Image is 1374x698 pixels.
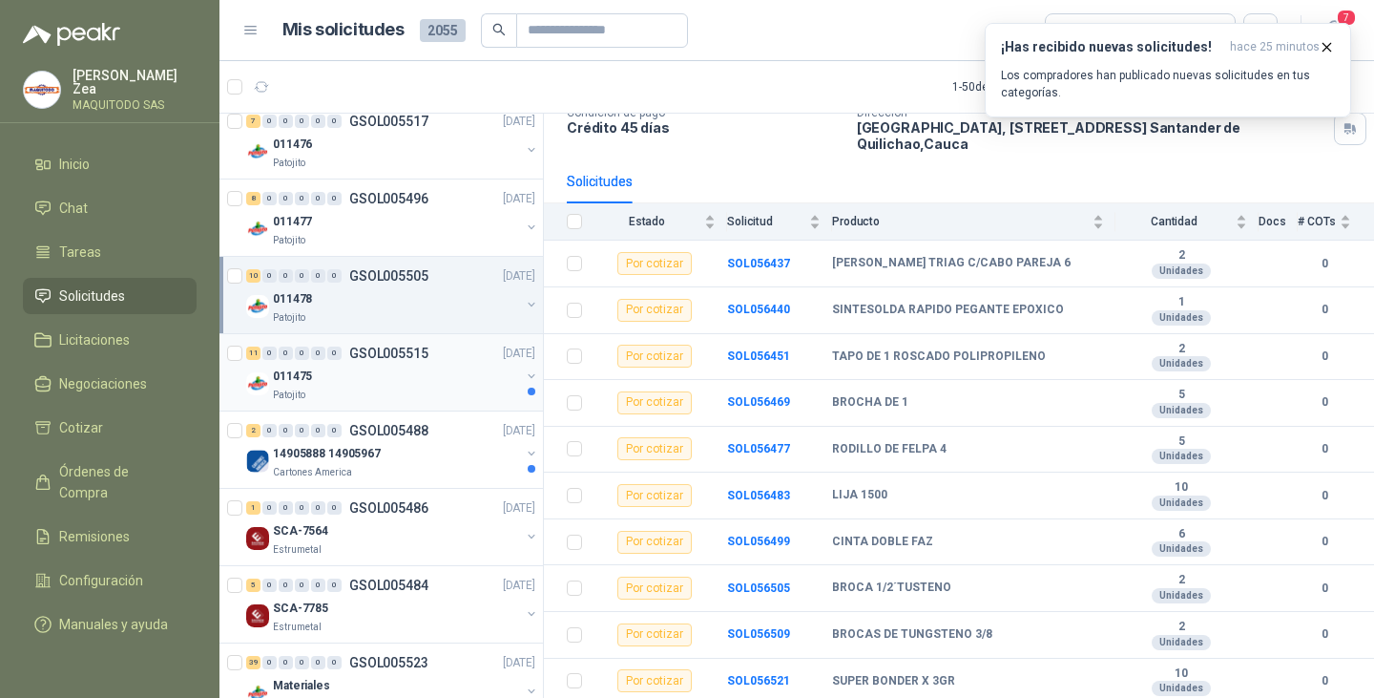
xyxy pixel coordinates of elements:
span: Negociaciones [59,373,147,394]
th: Estado [593,203,727,241]
a: Manuales y ayuda [23,606,197,643]
div: 0 [262,579,277,592]
div: Todas [1057,20,1097,41]
div: 8 [246,192,260,205]
b: 0 [1298,625,1351,644]
a: SOL056505 [727,582,790,595]
div: 0 [262,115,277,128]
b: SOL056483 [727,489,790,502]
th: Docs [1259,203,1298,241]
a: Configuración [23,562,197,599]
span: Licitaciones [59,329,130,350]
div: Por cotizar [617,391,692,414]
b: 2 [1115,342,1247,357]
div: 1 [246,501,260,515]
div: 0 [295,656,309,669]
a: SOL056477 [727,442,790,455]
span: Producto [832,215,1089,228]
a: SOL056469 [727,395,790,409]
b: 5 [1115,388,1247,403]
p: GSOL005515 [349,347,428,360]
b: 0 [1298,255,1351,273]
th: Producto [832,203,1115,241]
a: SOL056521 [727,674,790,687]
p: [DATE] [503,422,535,440]
h3: ¡Has recibido nuevas solicitudes! [1001,39,1222,55]
div: 0 [262,424,277,437]
b: SUPER BONDER X 3GR [832,674,955,689]
div: Unidades [1152,635,1211,650]
div: 0 [279,424,293,437]
p: GSOL005484 [349,579,428,592]
div: 0 [311,192,325,205]
div: 0 [295,269,309,283]
div: 0 [262,192,277,205]
div: 0 [279,347,293,360]
a: Cotizar [23,410,197,446]
div: Unidades [1152,588,1211,603]
a: Licitaciones [23,322,197,358]
div: Unidades [1152,403,1211,418]
b: 10 [1115,480,1247,496]
div: 1 - 50 de 583 [952,72,1070,102]
div: 0 [279,269,293,283]
a: Chat [23,190,197,226]
p: [DATE] [503,499,535,518]
div: Por cotizar [617,252,692,275]
div: Por cotizar [617,577,692,600]
p: 14905888 14905967 [273,445,381,463]
a: SOL056509 [727,627,790,641]
b: 0 [1298,672,1351,690]
div: Unidades [1152,541,1211,557]
div: 0 [327,579,342,592]
p: Crédito 45 días [567,119,842,136]
span: Cantidad [1115,215,1232,228]
div: Por cotizar [617,299,692,322]
span: Cotizar [59,417,103,438]
p: 011477 [273,213,312,231]
b: 10 [1115,666,1247,682]
a: SOL056451 [727,349,790,363]
div: Por cotizar [617,484,692,507]
img: Company Logo [246,140,269,163]
div: 5 [246,579,260,592]
span: Configuración [59,570,143,591]
p: SCA-7785 [273,600,328,618]
a: 11 0 0 0 0 0 GSOL005515[DATE] Company Logo011475Patojito [246,342,539,403]
div: 0 [295,501,309,515]
p: Dirección [857,106,1326,119]
div: 2 [246,424,260,437]
span: Tareas [59,242,101,263]
span: # COTs [1298,215,1336,228]
p: Estrumetal [273,542,322,558]
a: 10 0 0 0 0 0 GSOL005505[DATE] Company Logo011478Patojito [246,264,539,326]
button: ¡Has recibido nuevas solicitudes!hace 25 minutos Los compradores han publicado nuevas solicitudes... [985,23,1351,117]
img: Logo peakr [23,23,120,46]
span: search [492,23,506,36]
p: Los compradores han publicado nuevas solicitudes en tus categorías. [1001,67,1335,101]
div: 0 [279,192,293,205]
a: 8 0 0 0 0 0 GSOL005496[DATE] Company Logo011477Patojito [246,187,539,248]
b: BROCAS DE TUNGSTENO 3/8 [832,627,992,643]
p: 011478 [273,290,312,308]
p: GSOL005488 [349,424,428,437]
a: SOL056499 [727,535,790,548]
button: 7 [1317,13,1351,48]
div: 0 [295,424,309,437]
p: Condición de pago [567,106,842,119]
b: 0 [1298,393,1351,412]
b: 0 [1298,348,1351,366]
img: Company Logo [246,372,269,395]
div: 0 [327,656,342,669]
div: 0 [262,501,277,515]
b: 0 [1298,580,1351,598]
img: Company Logo [246,604,269,627]
b: BROCA 1/2´TUSTENO [832,581,951,596]
th: Solicitud [727,203,832,241]
div: 0 [295,347,309,360]
div: 7 [246,115,260,128]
